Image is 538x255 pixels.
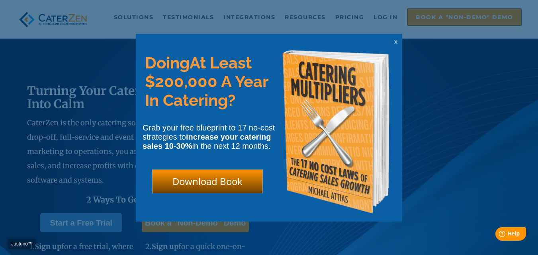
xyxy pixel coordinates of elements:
[143,132,271,150] strong: increase your catering sales 10-30%
[143,123,275,150] span: Grab your free blueprint to 17 no-cost strategies to in the next 12 months.
[389,34,402,50] div: x
[172,175,243,188] span: Download Book
[152,169,263,193] div: Download Book
[8,239,36,249] a: Justuno™
[394,38,397,45] span: x
[467,224,529,246] iframe: Help widget launcher
[145,53,268,109] span: At Least $200,000 A Year In Catering?
[145,53,190,72] span: Doing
